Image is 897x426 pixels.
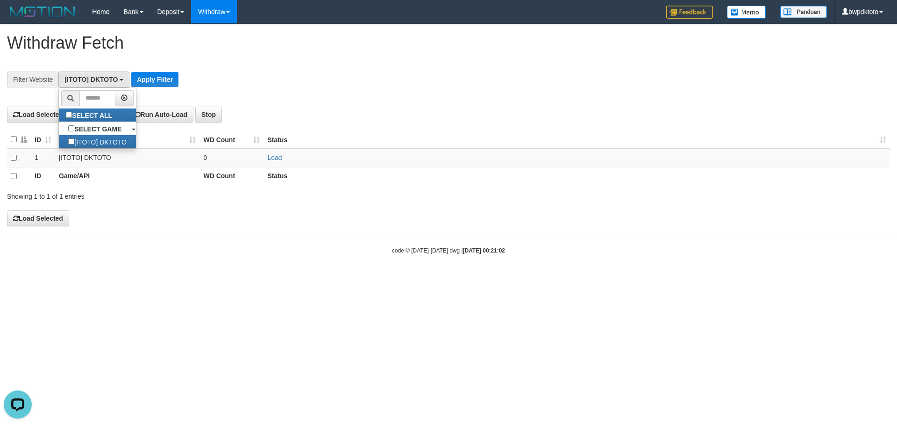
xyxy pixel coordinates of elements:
div: Filter Website [7,72,58,87]
button: Run Auto-Load [129,107,194,123]
th: Status [263,167,890,185]
small: code © [DATE]-[DATE] dwg | [392,247,505,254]
input: SELECT ALL [66,112,72,118]
th: ID [31,167,55,185]
label: SELECT ALL [59,108,121,122]
td: [ITOTO] DKTOTO [55,149,199,167]
div: Showing 1 to 1 of 1 entries [7,188,367,201]
button: Stop [195,107,222,123]
th: Status: activate to sort column ascending [263,130,890,149]
img: MOTION_logo.png [7,5,78,19]
input: [ITOTO] DKTOTO [68,138,74,144]
button: [ITOTO] DKTOTO [58,72,129,87]
button: Open LiveChat chat widget [4,4,32,32]
th: WD Count [199,167,263,185]
th: Game/API: activate to sort column ascending [55,130,199,149]
img: Button%20Memo.svg [727,6,766,19]
b: SELECT GAME [74,125,121,133]
button: Apply Filter [131,72,178,87]
span: 0 [203,154,207,161]
strong: [DATE] 00:21:02 [463,247,505,254]
input: SELECT GAME [68,125,74,131]
th: Game/API [55,167,199,185]
h1: Withdraw Fetch [7,34,890,52]
label: [ITOTO] DKTOTO [59,135,136,148]
button: Load Selected [7,107,69,123]
img: panduan.png [780,6,827,18]
img: Feedback.jpg [666,6,713,19]
a: SELECT GAME [59,122,136,135]
a: Load [267,154,282,161]
span: [ITOTO] DKTOTO [64,76,118,83]
th: ID: activate to sort column ascending [31,130,55,149]
td: 1 [31,149,55,167]
th: WD Count: activate to sort column ascending [199,130,263,149]
button: Load Selected [7,210,69,226]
